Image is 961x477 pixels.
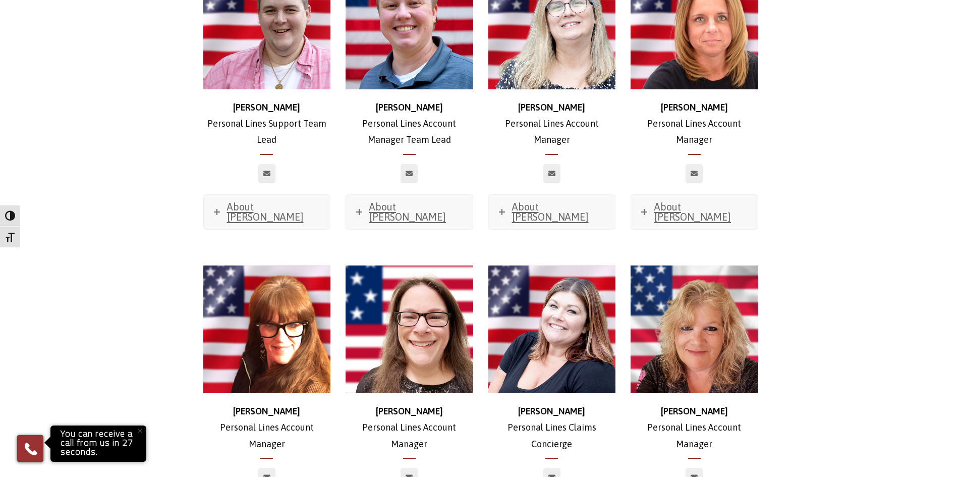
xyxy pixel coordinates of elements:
strong: [PERSON_NAME] [661,102,728,113]
strong: [PERSON_NAME] [233,102,300,113]
span: About [PERSON_NAME] [369,201,446,223]
img: Amanda_500x500 [488,266,616,393]
a: About [PERSON_NAME] [631,195,758,229]
img: New2-500x500 [346,266,473,393]
p: Personal Lines Claims Concierge [488,403,616,452]
p: Personal Lines Support Team Lead [203,99,331,148]
strong: [PERSON_NAME] [376,102,443,113]
p: Personal Lines Account Manager [631,99,758,148]
button: Close [129,419,151,442]
p: Personal Lines Account Manager [203,403,331,452]
strong: [PERSON_NAME] [518,406,585,416]
a: About [PERSON_NAME] [489,195,615,229]
span: About [PERSON_NAME] [512,201,589,223]
a: About [PERSON_NAME] [204,195,330,229]
strong: [PERSON_NAME] [376,406,443,416]
p: Personal Lines Account Manager Team Lead [346,99,473,148]
img: Paula_headshot_500x500 [203,266,331,393]
p: You can receive a call from us in 27 seconds. [53,428,144,459]
strong: [PERSON_NAME] [518,102,585,113]
p: Personal Lines Account Manager [488,99,616,148]
strong: [PERSON_NAME] [233,406,300,416]
span: About [PERSON_NAME] [227,201,304,223]
img: Clara-500x500 [631,266,758,393]
strong: [PERSON_NAME] [661,406,728,416]
p: Personal Lines Account Manager [631,403,758,452]
p: Personal Lines Account Manager [346,403,473,452]
img: Phone icon [23,441,39,457]
span: About [PERSON_NAME] [654,201,731,223]
a: About [PERSON_NAME] [346,195,473,229]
